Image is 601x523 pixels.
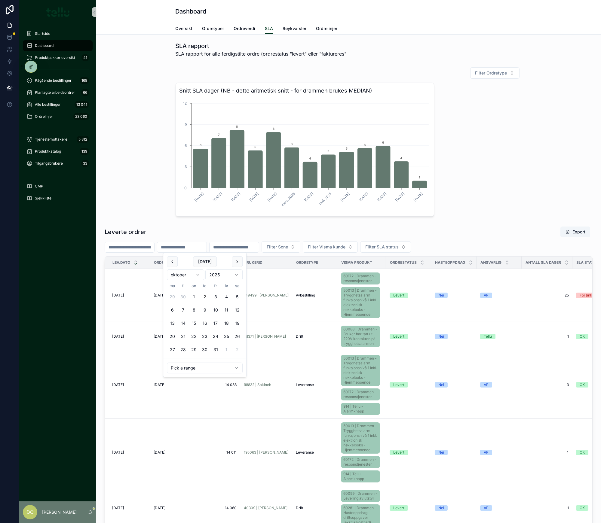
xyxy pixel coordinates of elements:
[358,191,369,202] text: [DATE]
[154,506,165,510] span: [DATE]
[179,97,430,213] div: chart
[296,293,334,298] a: Avbestilling
[296,334,334,339] a: Drift
[80,148,89,155] div: 139
[210,318,221,329] button: fredag 17. oktober 2025
[316,23,338,35] a: Ordrelinjer
[341,422,380,454] a: 50013 | Drammen - Trygghetsalarm funksjonsnivå 1 inkl. elektronisk nøkkelboks - Hjemmeboende
[308,244,345,250] span: Filter Visma kunde
[480,293,518,298] a: AP
[23,75,93,86] a: Pågående bestillinger168
[390,382,428,388] a: Levert
[193,256,217,267] button: [DATE]
[303,191,314,202] text: [DATE]
[154,382,165,387] span: [DATE]
[244,506,287,510] a: 40309 | [PERSON_NAME]
[244,506,289,510] a: 40309 | [PERSON_NAME]
[35,78,72,83] span: Pågående bestillinger
[480,450,518,455] a: AP
[576,260,599,265] span: SLA status
[210,331,221,342] button: fredag 24. oktober 2025
[341,324,382,348] a: 60088 | Drammen - Bruker har tatt ut 220V kontakten på trygghetsalarmen
[112,506,124,510] span: [DATE]
[244,260,262,265] span: BrukerID
[296,293,315,298] span: Avbestilling
[199,291,210,302] button: Today, torsdag 2. oktober 2025
[438,293,444,298] div: Nei
[244,334,289,339] a: 88371 | [PERSON_NAME]
[296,450,314,455] span: Leveranse
[23,28,93,39] a: Startside
[35,184,43,189] span: CMP
[178,291,189,302] button: tirsdag 30. september 2025
[296,260,318,265] span: Ordretype
[232,344,243,355] button: søndag 2. november 2025
[189,318,199,329] button: onsdag 15. oktober 2025
[176,50,347,57] span: SLA rapport for alle ferdigstilte ordre (ordrestatus "levert" eller "faktureres"
[393,450,404,455] div: Levert
[112,334,146,339] a: [DATE]
[580,505,585,511] div: OK
[343,472,378,481] span: 914 | Tellu - Alarmknapp
[526,260,561,265] span: Antall SLA dager
[393,293,404,298] div: Levert
[185,122,187,127] tspan: 9
[296,506,334,510] a: Drift
[80,77,89,84] div: 168
[390,505,428,511] a: Levert
[244,450,289,455] a: 195063 | [PERSON_NAME]
[236,125,238,128] text: 8
[230,191,241,202] text: [DATE]
[435,334,473,339] a: Nei
[167,318,178,329] button: mandag 13. oktober 2025
[112,450,146,455] a: [DATE]
[343,274,378,283] span: 60172 | Drammen - responstjenester
[112,260,130,265] span: Lev.dato
[343,424,378,452] span: 50013 | Drammen - Trygghetsalarm funksjonsnivå 1 inkl. elektronisk nøkkelboks - Hjemmeboende
[199,344,210,355] button: torsdag 30. oktober 2025
[291,142,293,146] text: 6
[81,89,89,96] div: 66
[77,136,89,143] div: 5 812
[178,283,189,289] th: tirsdag
[112,293,146,298] a: [DATE]
[341,470,380,482] a: 914 | Tellu - Alarmknapp
[365,244,399,250] span: Filter SLA status
[525,334,569,339] a: 1
[23,134,93,145] a: Tjenestemottakere5 812
[35,102,61,107] span: Alle bestillinger
[262,241,300,253] button: Select Button
[341,403,380,415] a: 914 | Tellu - Alarmknapp
[189,344,199,355] button: onsdag 29. oktober 2025
[343,390,378,399] span: 60172 | Drammen - responstjenester
[390,334,428,339] a: Levert
[23,181,93,192] a: CMP
[343,457,378,467] span: 60172 | Drammen - responstjenester
[364,143,366,147] text: 6
[75,101,89,108] div: 13 041
[210,291,221,302] button: fredag 3. oktober 2025
[189,291,199,302] button: onsdag 1. oktober 2025
[35,43,54,48] span: Dashboard
[244,293,289,298] a: 149499 | [PERSON_NAME]
[435,450,473,455] a: Nei
[210,305,221,315] button: fredag 10. oktober 2025
[341,272,380,284] a: 60172 | Drammen - responstjenester
[154,450,165,455] span: [DATE]
[525,382,569,387] a: 3
[189,331,199,342] button: onsdag 22. oktober 2025
[35,149,61,154] span: Produktkatalog
[296,382,314,387] span: Leveranse
[221,283,232,289] th: lørdag
[484,505,489,511] div: AP
[525,506,569,510] span: 1
[525,450,569,455] span: 4
[345,147,347,150] text: 5
[178,318,189,329] button: tirsdag 14. oktober 2025
[185,164,187,169] tspan: 3
[232,331,243,342] button: søndag 26. oktober 2025
[393,334,404,339] div: Levert
[35,196,51,201] span: Sjekkliste
[199,450,237,455] a: 14 011
[390,260,417,265] span: Ordrestatus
